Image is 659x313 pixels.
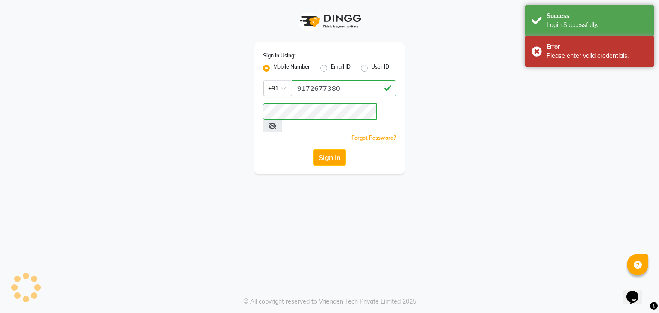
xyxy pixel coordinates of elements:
button: Sign In [313,149,346,166]
img: logo1.svg [295,9,364,34]
a: Forgot Password? [351,135,396,141]
label: Email ID [331,63,351,73]
label: Mobile Number [273,63,310,73]
div: Login Successfully. [547,21,647,30]
div: Error [547,42,647,51]
input: Username [292,80,396,96]
label: Sign In Using: [263,52,296,60]
input: Username [263,103,377,120]
div: Please enter valid credentials. [547,51,647,60]
div: Success [547,12,647,21]
label: User ID [371,63,389,73]
iframe: chat widget [623,279,650,304]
